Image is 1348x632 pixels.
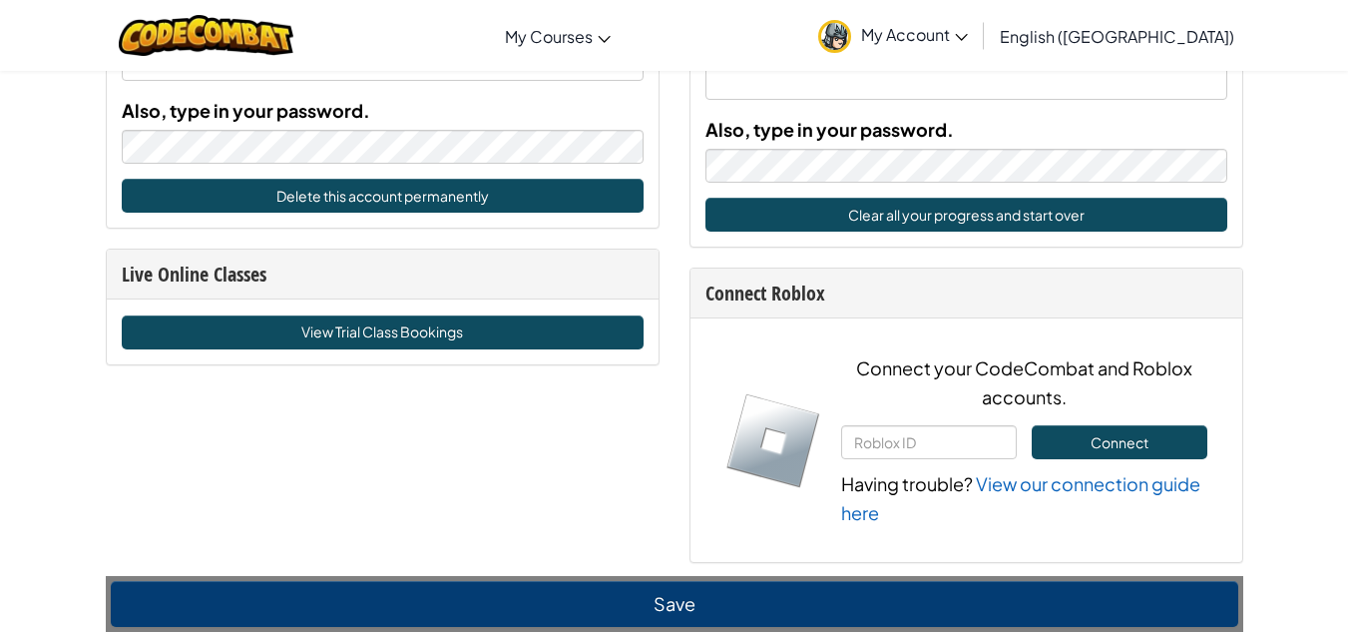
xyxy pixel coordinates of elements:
label: Also, type in your password. [122,96,370,125]
button: Connect [1032,425,1206,459]
a: My Courses [495,9,621,63]
a: English ([GEOGRAPHIC_DATA]) [990,9,1244,63]
img: CodeCombat logo [119,15,293,56]
p: Connect your CodeCombat and Roblox accounts. [841,353,1206,411]
span: English ([GEOGRAPHIC_DATA]) [1000,26,1234,47]
div: Live Online Classes [122,260,644,289]
span: My Courses [505,26,593,47]
img: roblox-logo.svg [725,392,822,489]
span: Having trouble? [841,472,973,495]
span: My Account [861,24,968,45]
div: Connect Roblox [705,279,1227,308]
a: View our connection guide here [841,472,1200,524]
button: Save [111,581,1238,627]
button: Delete this account permanently [122,179,644,213]
button: Clear all your progress and start over [705,198,1227,232]
input: Roblox ID [841,425,1017,459]
a: My Account [808,4,978,67]
img: avatar [818,20,851,53]
a: View Trial Class Bookings [122,316,644,349]
label: Also, type in your password. [705,115,954,144]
